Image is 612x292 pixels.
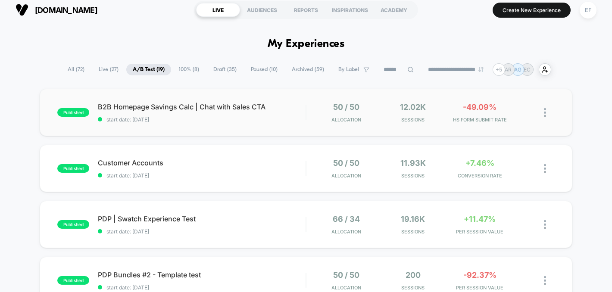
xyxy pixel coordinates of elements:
[207,64,243,75] span: Draft ( 35 )
[449,229,511,235] span: PER SESSION VALUE
[464,214,496,224] span: +11.47%
[98,228,306,235] span: start date: [DATE]
[406,270,421,280] span: 200
[35,6,97,15] span: [DOMAIN_NAME]
[449,117,511,123] span: Hs Form Submit Rate
[268,38,345,50] h1: My Experiences
[61,64,91,75] span: All ( 72 )
[284,3,328,17] div: REPORTS
[57,220,89,229] span: published
[465,158,494,168] span: +7.46%
[172,64,206,75] span: 100% ( 8 )
[478,67,484,72] img: end
[333,158,359,168] span: 50 / 50
[580,2,596,19] div: EF
[372,3,416,17] div: ACADEMY
[524,66,531,73] p: EC
[98,172,306,179] span: start date: [DATE]
[493,3,571,18] button: Create New Experience
[400,158,426,168] span: 11.93k
[449,173,511,179] span: CONVERSION RATE
[240,3,284,17] div: AUDIENCES
[285,64,331,75] span: Archived ( 59 )
[98,103,306,111] span: B2B Homepage Savings Calc | Chat with Sales CTA
[98,270,306,279] span: PDP Bundles #2 - Template test
[196,3,240,17] div: LIVE
[514,66,521,73] p: AG
[382,229,444,235] span: Sessions
[544,108,546,117] img: close
[505,66,512,73] p: AR
[401,214,425,224] span: 19.16k
[331,173,361,179] span: Allocation
[57,108,89,117] span: published
[493,63,505,76] div: + 5
[98,214,306,223] span: PDP | Swatch Experience Test
[331,285,361,291] span: Allocation
[463,270,496,280] span: -92.37%
[13,3,100,17] button: [DOMAIN_NAME]
[98,284,306,291] span: start date: [DATE]
[577,1,599,19] button: EF
[544,276,546,285] img: close
[126,64,171,75] span: A/B Test ( 19 )
[338,66,359,73] span: By Label
[331,117,361,123] span: Allocation
[92,64,125,75] span: Live ( 27 )
[57,164,89,173] span: published
[333,214,360,224] span: 66 / 34
[463,103,496,112] span: -49.09%
[400,103,426,112] span: 12.02k
[333,103,359,112] span: 50 / 50
[333,270,359,280] span: 50 / 50
[449,285,511,291] span: PER SESSION VALUE
[328,3,372,17] div: INSPIRATIONS
[57,276,89,285] span: published
[331,229,361,235] span: Allocation
[544,220,546,229] img: close
[98,116,306,123] span: start date: [DATE]
[98,158,306,167] span: Customer Accounts
[382,173,444,179] span: Sessions
[16,3,28,16] img: Visually logo
[244,64,284,75] span: Paused ( 10 )
[544,164,546,173] img: close
[382,117,444,123] span: Sessions
[382,285,444,291] span: Sessions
